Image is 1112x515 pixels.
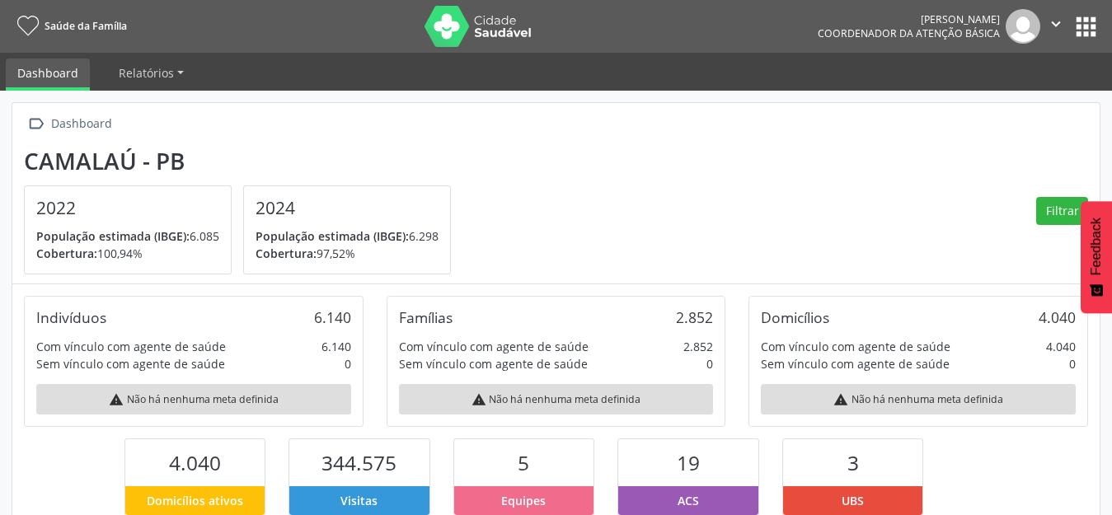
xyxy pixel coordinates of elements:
[256,245,439,262] p: 97,52%
[36,384,351,414] div: Não há nenhuma meta definida
[12,12,127,40] a: Saúde da Família
[683,338,713,355] div: 2.852
[399,338,589,355] div: Com vínculo com agente de saúde
[399,355,588,372] div: Sem vínculo com agente de saúde
[256,198,439,218] h4: 2024
[1047,15,1065,33] i: 
[1036,197,1088,225] button: Filtrar
[36,245,219,262] p: 100,94%
[119,65,174,81] span: Relatórios
[256,246,317,261] span: Cobertura:
[321,449,396,476] span: 344.575
[1081,201,1112,313] button: Feedback - Mostrar pesquisa
[314,308,351,326] div: 6.140
[518,449,529,476] span: 5
[761,355,950,372] div: Sem vínculo com agente de saúde
[36,198,219,218] h4: 2022
[761,308,829,326] div: Domicílios
[818,12,1000,26] div: [PERSON_NAME]
[147,492,243,509] span: Domicílios ativos
[761,338,950,355] div: Com vínculo com agente de saúde
[24,112,115,136] a:  Dashboard
[399,384,714,414] div: Não há nenhuma meta definida
[472,392,486,407] i: warning
[36,338,226,355] div: Com vínculo com agente de saúde
[399,308,453,326] div: Famílias
[24,147,462,175] div: Camalaú - PB
[678,492,699,509] span: ACS
[345,355,351,372] div: 0
[107,59,195,87] a: Relatórios
[36,227,219,245] p: 6.085
[321,338,351,355] div: 6.140
[45,19,127,33] span: Saúde da Família
[761,384,1076,414] div: Não há nenhuma meta definida
[1069,355,1076,372] div: 0
[1072,12,1100,41] button: apps
[842,492,864,509] span: UBS
[818,26,1000,40] span: Coordenador da Atenção Básica
[833,392,848,407] i: warning
[677,449,700,476] span: 19
[340,492,378,509] span: Visitas
[256,227,439,245] p: 6.298
[36,308,106,326] div: Indivíduos
[109,392,124,407] i: warning
[6,59,90,91] a: Dashboard
[36,355,225,372] div: Sem vínculo com agente de saúde
[676,308,713,326] div: 2.852
[1089,218,1104,275] span: Feedback
[36,228,190,244] span: População estimada (IBGE):
[24,112,48,136] i: 
[256,228,409,244] span: População estimada (IBGE):
[501,492,546,509] span: Equipes
[36,246,97,261] span: Cobertura:
[847,449,859,476] span: 3
[48,112,115,136] div: Dashboard
[1040,9,1072,44] button: 
[169,449,221,476] span: 4.040
[1039,308,1076,326] div: 4.040
[1046,338,1076,355] div: 4.040
[1006,9,1040,44] img: img
[706,355,713,372] div: 0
